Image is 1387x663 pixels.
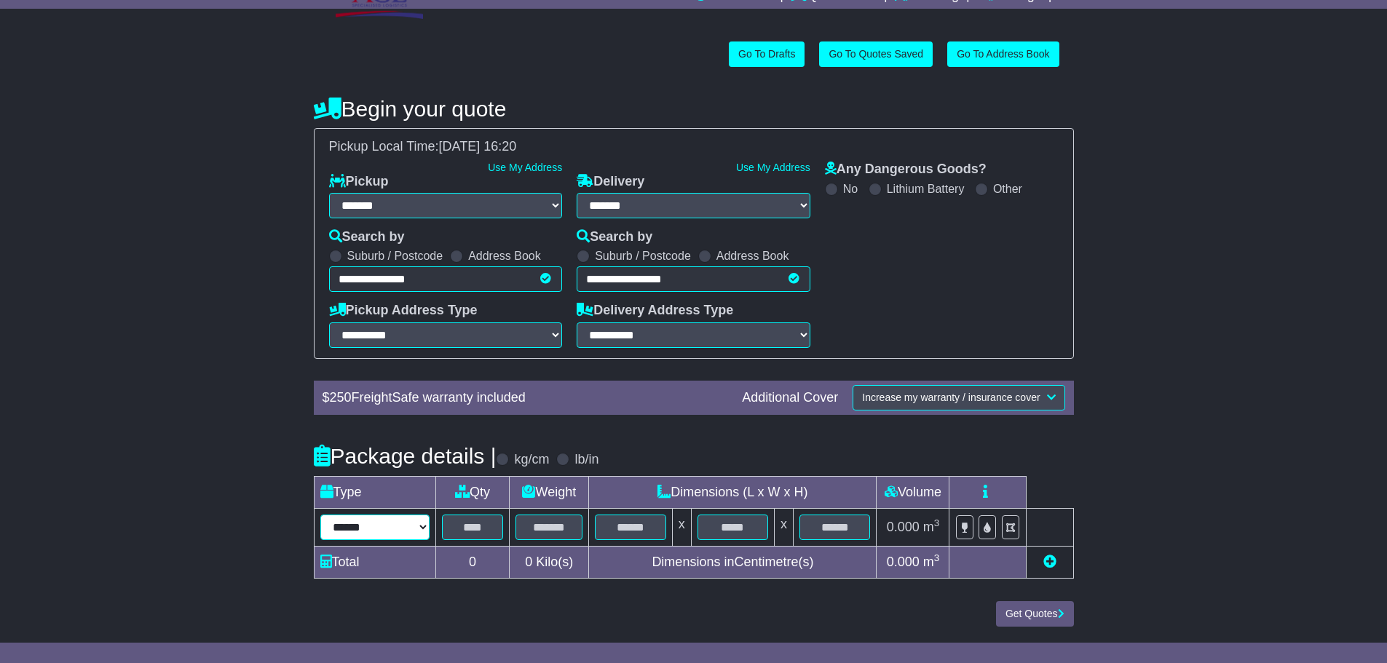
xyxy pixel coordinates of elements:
[314,444,497,468] h4: Package details |
[825,162,987,178] label: Any Dangerous Goods?
[862,392,1040,403] span: Increase my warranty / insurance cover
[322,139,1066,155] div: Pickup Local Time:
[514,452,549,468] label: kg/cm
[314,476,435,508] td: Type
[577,174,644,190] label: Delivery
[314,546,435,578] td: Total
[330,390,352,405] span: 250
[435,546,510,578] td: 0
[843,182,858,196] label: No
[314,97,1074,121] h4: Begin your quote
[468,249,541,263] label: Address Book
[877,476,949,508] td: Volume
[315,390,735,406] div: $ FreightSafe warranty included
[329,229,405,245] label: Search by
[439,139,517,154] span: [DATE] 16:20
[923,555,940,569] span: m
[347,249,443,263] label: Suburb / Postcode
[775,508,794,546] td: x
[947,41,1059,67] a: Go To Address Book
[574,452,598,468] label: lb/in
[735,390,845,406] div: Additional Cover
[577,229,652,245] label: Search by
[672,508,691,546] td: x
[1043,555,1056,569] a: Add new item
[819,41,933,67] a: Go To Quotes Saved
[729,41,805,67] a: Go To Drafts
[887,555,920,569] span: 0.000
[525,555,532,569] span: 0
[993,182,1022,196] label: Other
[510,476,589,508] td: Weight
[996,601,1074,627] button: Get Quotes
[435,476,510,508] td: Qty
[488,162,562,173] a: Use My Address
[853,385,1064,410] button: Increase my warranty / insurance cover
[716,249,789,263] label: Address Book
[923,520,940,534] span: m
[736,162,810,173] a: Use My Address
[329,174,389,190] label: Pickup
[595,249,691,263] label: Suburb / Postcode
[934,552,940,563] sup: 3
[887,182,965,196] label: Lithium Battery
[589,476,877,508] td: Dimensions (L x W x H)
[887,520,920,534] span: 0.000
[577,303,733,319] label: Delivery Address Type
[934,517,940,528] sup: 3
[510,546,589,578] td: Kilo(s)
[329,303,478,319] label: Pickup Address Type
[589,546,877,578] td: Dimensions in Centimetre(s)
